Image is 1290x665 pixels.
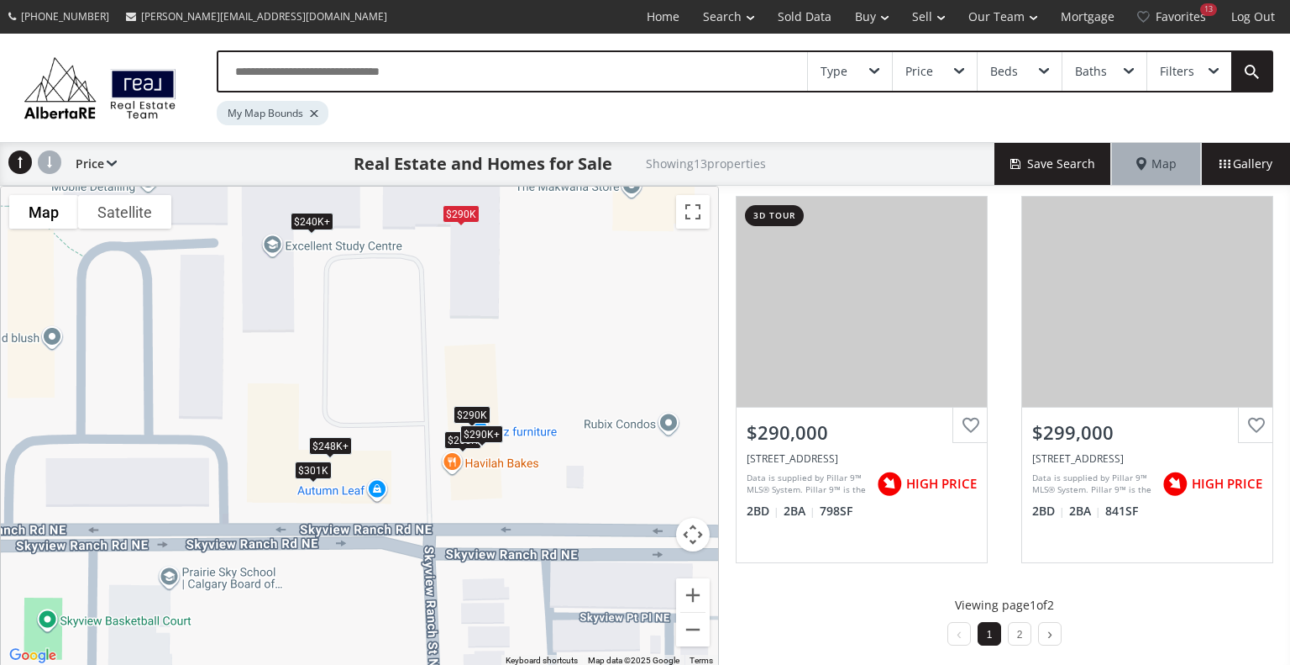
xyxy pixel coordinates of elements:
div: Price [905,66,933,77]
div: $299,000 [1032,420,1262,446]
span: HIGH PRICE [906,475,977,493]
span: 841 SF [1105,503,1138,520]
div: Map [1112,143,1201,185]
div: Baths [1075,66,1107,77]
div: $290,000 [747,420,977,446]
div: Price [67,143,117,185]
div: My Map Bounds [217,101,328,125]
span: HIGH PRICE [1192,475,1262,493]
img: Logo [17,53,183,122]
span: Map [1136,156,1177,172]
div: $265K [444,430,481,448]
button: Show street map [9,195,78,229]
button: Show satellite imagery [78,195,171,229]
div: 13 [1200,3,1217,16]
div: $240K+ [291,213,333,230]
span: 2 BD [747,503,779,520]
button: Toggle fullscreen view [676,195,710,229]
span: Map data ©2025 Google [588,656,679,665]
div: $290K [454,405,490,423]
a: 2 [1017,629,1023,641]
div: Beds [990,66,1018,77]
button: Zoom in [676,578,710,612]
span: 2 BD [1032,503,1065,520]
div: Data is supplied by Pillar 9™ MLS® System. Pillar 9™ is the owner of the copyright in its MLS® Sy... [747,472,868,497]
div: Type [821,66,847,77]
div: Data is supplied by Pillar 9™ MLS® System. Pillar 9™ is the owner of the copyright in its MLS® Sy... [1032,472,1154,497]
a: [PERSON_NAME][EMAIL_ADDRESS][DOMAIN_NAME] [118,1,396,32]
span: [PHONE_NUMBER] [21,9,109,24]
a: Terms [690,656,713,665]
img: rating icon [1158,467,1192,501]
span: 798 SF [820,503,852,520]
span: [PERSON_NAME][EMAIL_ADDRESS][DOMAIN_NAME] [141,9,387,24]
span: 2 BA [784,503,815,520]
p: Viewing page 1 of 2 [955,597,1054,614]
span: 2 BA [1069,503,1101,520]
a: 1 [987,629,993,641]
button: Map camera controls [676,518,710,552]
div: 240 Skyview Ranch Road NE #1405, Calgary, AB T3N 0P4 [1032,451,1262,466]
h1: Real Estate and Homes for Sale [354,152,612,176]
div: $248K+ [309,437,352,455]
h2: Showing 13 properties [646,157,766,170]
span: Gallery [1219,156,1272,172]
div: $290K [443,205,480,223]
div: Filters [1160,66,1194,77]
button: Zoom out [676,613,710,647]
div: $301K [295,461,332,478]
button: Save Search [994,143,1112,185]
img: rating icon [873,467,906,501]
div: Gallery [1201,143,1290,185]
a: 3d tour$290,000[STREET_ADDRESS]Data is supplied by Pillar 9™ MLS® System. Pillar 9™ is the owner ... [719,179,1004,579]
div: 240 SkyView Ranch Road NE #4311, Calgary, AB T3N 0P4 [747,451,977,466]
div: $290K+ [460,425,503,442]
a: $299,000[STREET_ADDRESS]Data is supplied by Pillar 9™ MLS® System. Pillar 9™ is the owner of the ... [1004,179,1290,579]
